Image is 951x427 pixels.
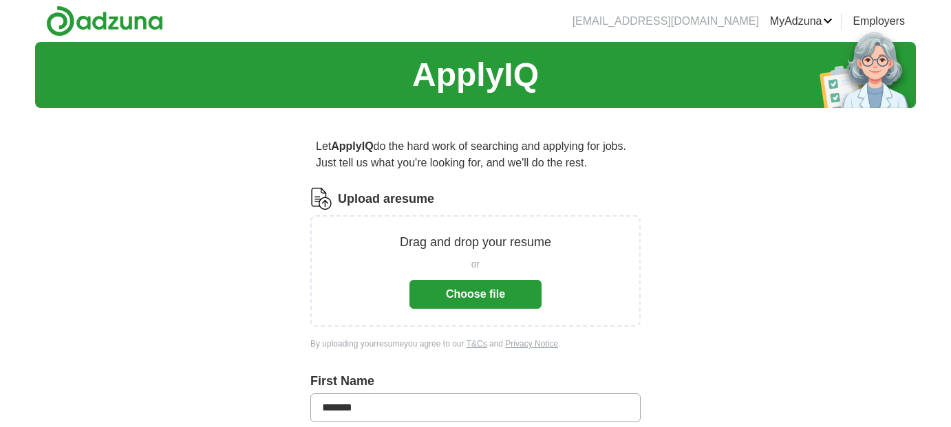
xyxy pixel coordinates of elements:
button: Choose file [409,280,542,309]
img: Adzuna logo [46,6,163,36]
span: or [471,257,480,272]
p: Drag and drop your resume [400,233,551,252]
strong: ApplyIQ [331,140,373,152]
label: Upload a resume [338,190,434,208]
div: By uploading your resume you agree to our and . [310,338,641,350]
h1: ApplyIQ [412,50,539,100]
a: T&Cs [467,339,487,349]
p: Let do the hard work of searching and applying for jobs. Just tell us what you're looking for, an... [310,133,641,177]
a: Privacy Notice [505,339,558,349]
a: Employers [853,13,905,30]
img: CV Icon [310,188,332,210]
li: [EMAIL_ADDRESS][DOMAIN_NAME] [573,13,759,30]
label: First Name [310,372,641,391]
a: MyAdzuna [770,13,833,30]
